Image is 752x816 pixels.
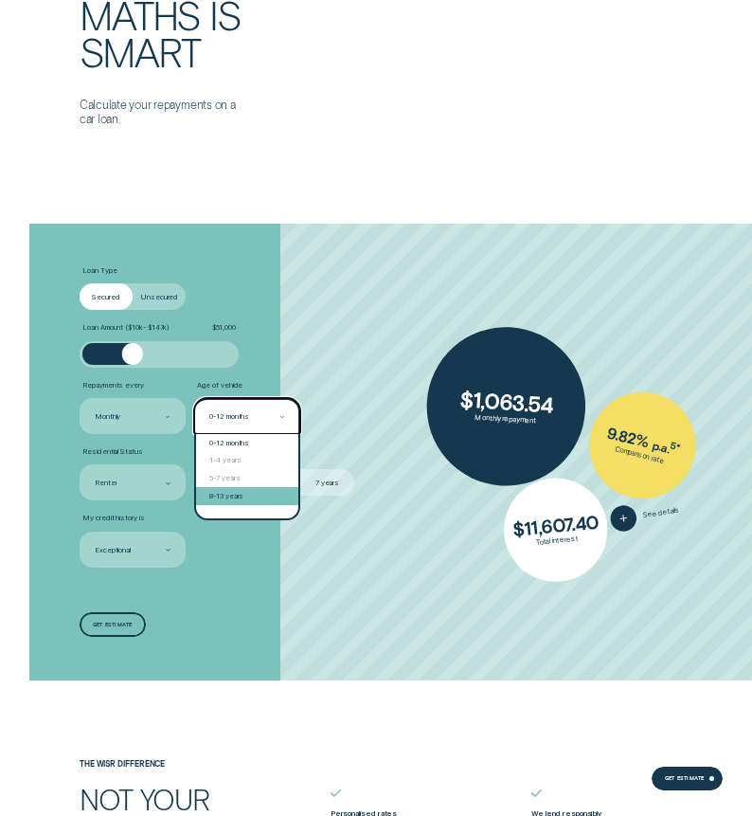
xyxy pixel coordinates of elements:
[133,283,186,310] label: Unsecured
[197,381,242,390] span: Age of vehicle
[212,323,237,332] span: $ 51,000
[642,506,680,520] span: See details
[95,480,117,488] div: Renter
[95,412,120,421] div: Monthly
[80,98,253,126] p: Calculate your repayments on a car loan.
[82,447,143,456] span: Residential Status
[196,452,298,470] div: 1-4 years
[80,612,146,636] a: Get estimate
[609,498,682,534] button: See details
[196,469,298,487] div: 5-7 years
[209,412,249,421] div: 0-12 months
[82,266,116,275] span: Loan Type
[82,514,145,522] span: My credit history is
[196,487,298,505] div: 8-13 years
[80,760,272,770] h4: The Wisr Difference
[95,546,131,554] div: Exceptional
[300,469,353,496] label: 7 years
[82,323,170,332] span: Loan Amount ( $10k - $147k )
[652,767,723,790] a: Get Estimate
[196,434,298,452] div: 0-12 months
[82,381,144,390] span: Repayments every
[80,283,133,310] label: Secured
